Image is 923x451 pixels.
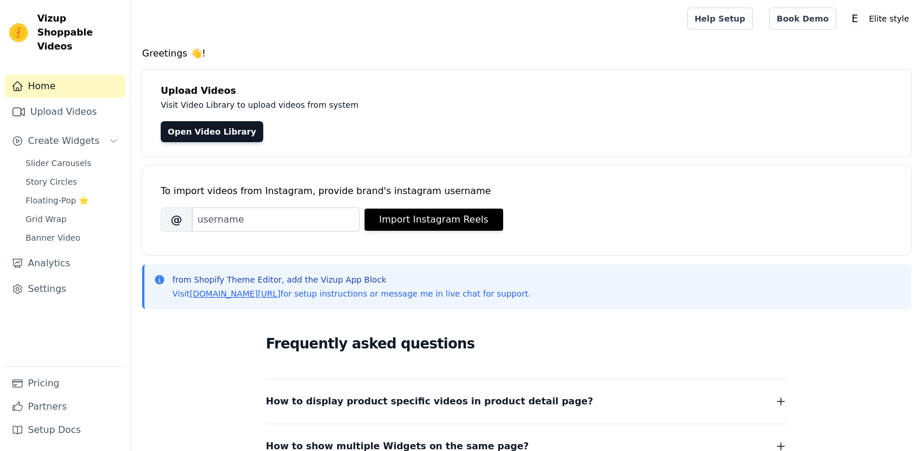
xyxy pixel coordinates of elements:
span: Floating-Pop ⭐ [26,195,89,206]
a: Open Video Library [161,121,263,142]
a: Slider Carousels [19,155,125,171]
span: Create Widgets [28,134,100,148]
div: To import videos from Instagram, provide brand's instagram username [161,184,893,198]
button: Import Instagram Reels [365,209,503,231]
p: Visit for setup instructions or message me in live chat for support. [172,288,531,300]
a: Setup Docs [5,418,125,442]
button: E Elite style [846,8,914,29]
button: Create Widgets [5,129,125,153]
a: Partners [5,395,125,418]
a: Banner Video [19,230,125,246]
a: Home [5,75,125,98]
span: @ [161,207,192,232]
a: Floating-Pop ⭐ [19,192,125,209]
a: Help Setup [687,8,753,30]
span: Grid Wrap [26,213,66,225]
span: Slider Carousels [26,157,91,169]
a: Pricing [5,372,125,395]
img: Vizup [9,23,28,42]
span: Banner Video [26,232,80,244]
a: Grid Wrap [19,211,125,227]
input: username [192,207,360,232]
a: Book Demo [769,8,836,30]
p: Elite style [864,8,914,29]
a: [DOMAIN_NAME][URL] [190,289,281,298]
button: How to display product specific videos in product detail page? [266,393,788,410]
a: Analytics [5,252,125,275]
h2: Frequently asked questions [266,332,788,355]
a: Upload Videos [5,100,125,124]
text: E [852,13,858,24]
p: from Shopify Theme Editor, add the Vizup App Block [172,274,531,286]
span: Vizup Shoppable Videos [37,12,121,54]
p: Visit Video Library to upload videos from system [161,98,682,112]
a: Story Circles [19,174,125,190]
a: Settings [5,277,125,301]
span: Story Circles [26,176,77,188]
h4: Greetings 👋! [142,47,911,61]
span: How to display product specific videos in product detail page? [266,393,593,410]
h4: Upload Videos [161,84,893,98]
